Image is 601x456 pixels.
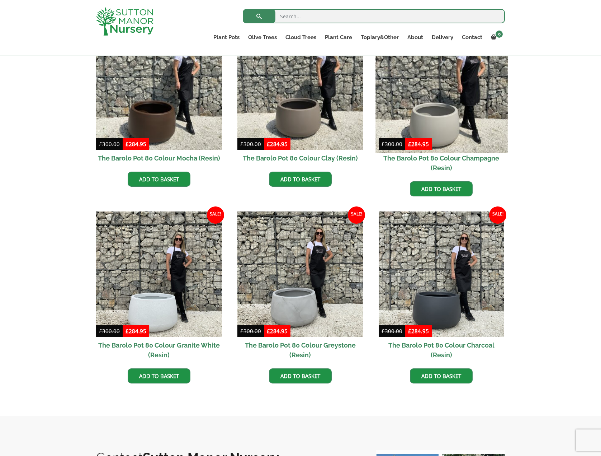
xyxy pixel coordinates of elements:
[244,32,281,42] a: Olive Trees
[267,327,270,335] span: £
[379,211,505,338] img: The Barolo Pot 80 Colour Charcoal (Resin)
[237,24,363,166] a: Sale! The Barolo Pot 80 Colour Clay (Resin)
[267,327,288,335] bdi: 284.95
[207,206,224,224] span: Sale!
[96,211,222,338] img: The Barolo Pot 80 Colour Granite White (Resin)
[408,327,429,335] bdi: 284.95
[240,140,243,148] span: £
[96,24,222,166] a: Sale! The Barolo Pot 80 Colour Mocha (Resin)
[99,140,102,148] span: £
[410,368,473,383] a: Add to basket: “The Barolo Pot 80 Colour Charcoal (Resin)”
[356,32,403,42] a: Topiary&Other
[240,327,243,335] span: £
[209,32,244,42] a: Plant Pots
[321,32,356,42] a: Plant Care
[382,327,402,335] bdi: 300.00
[379,337,505,363] h2: The Barolo Pot 80 Colour Charcoal (Resin)
[269,368,332,383] a: Add to basket: “The Barolo Pot 80 Colour Greystone (Resin)”
[126,327,146,335] bdi: 284.95
[99,327,102,335] span: £
[408,140,411,148] span: £
[408,140,429,148] bdi: 284.95
[237,150,363,166] h2: The Barolo Pot 80 Colour Clay (Resin)
[128,172,190,187] a: Add to basket: “The Barolo Pot 80 Colour Mocha (Resin)”
[243,9,505,23] input: Search...
[96,211,222,363] a: Sale! The Barolo Pot 80 Colour Granite White (Resin)
[126,140,146,148] bdi: 284.95
[126,140,129,148] span: £
[269,172,332,187] a: Add to basket: “The Barolo Pot 80 Colour Clay (Resin)”
[403,32,427,42] a: About
[427,32,458,42] a: Delivery
[96,24,222,150] img: The Barolo Pot 80 Colour Mocha (Resin)
[410,181,473,196] a: Add to basket: “The Barolo Pot 80 Colour Champagne (Resin)”
[240,140,261,148] bdi: 300.00
[237,211,363,338] img: The Barolo Pot 80 Colour Greystone (Resin)
[458,32,487,42] a: Contact
[96,337,222,363] h2: The Barolo Pot 80 Colour Granite White (Resin)
[237,24,363,150] img: The Barolo Pot 80 Colour Clay (Resin)
[237,337,363,363] h2: The Barolo Pot 80 Colour Greystone (Resin)
[348,206,365,224] span: Sale!
[379,24,505,176] a: Sale! The Barolo Pot 80 Colour Champagne (Resin)
[379,211,505,363] a: Sale! The Barolo Pot 80 Colour Charcoal (Resin)
[382,327,385,335] span: £
[379,150,505,176] h2: The Barolo Pot 80 Colour Champagne (Resin)
[267,140,288,148] bdi: 284.95
[489,206,506,224] span: Sale!
[375,21,507,153] img: The Barolo Pot 80 Colour Champagne (Resin)
[267,140,270,148] span: £
[408,327,411,335] span: £
[496,31,503,38] span: 0
[96,7,153,36] img: logo
[240,327,261,335] bdi: 300.00
[96,150,222,166] h2: The Barolo Pot 80 Colour Mocha (Resin)
[99,140,120,148] bdi: 300.00
[382,140,402,148] bdi: 300.00
[382,140,385,148] span: £
[487,32,505,42] a: 0
[237,211,363,363] a: Sale! The Barolo Pot 80 Colour Greystone (Resin)
[126,327,129,335] span: £
[99,327,120,335] bdi: 300.00
[281,32,321,42] a: Cloud Trees
[128,368,190,383] a: Add to basket: “The Barolo Pot 80 Colour Granite White (Resin)”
